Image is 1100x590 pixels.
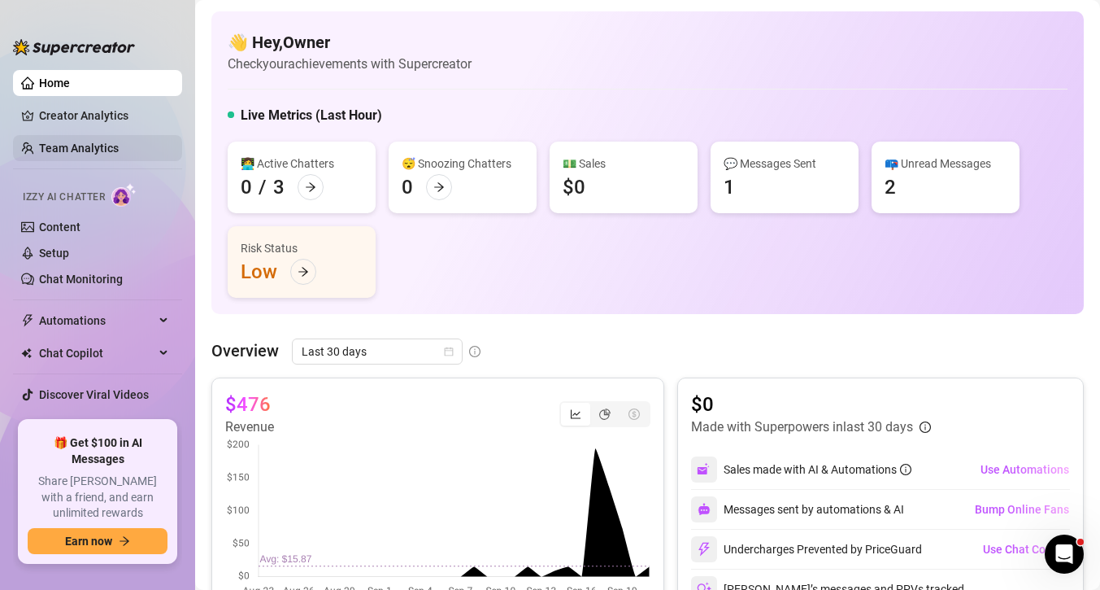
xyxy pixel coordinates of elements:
div: $0 [563,174,585,200]
button: Use Automations [980,457,1070,483]
article: $0 [691,391,931,417]
div: Risk Status [241,239,363,257]
a: Discover Viral Videos [39,388,149,401]
span: Use Automations [980,463,1069,476]
img: svg%3e [697,542,711,557]
button: Bump Online Fans [974,496,1070,522]
a: Team Analytics [39,142,119,155]
span: arrow-right [298,266,309,278]
div: Messages sent by automations & AI [691,496,904,522]
div: 2 [885,174,896,200]
button: Earn nowarrow-right [28,528,167,554]
article: Made with Superpowers in last 30 days [691,417,913,437]
span: 🎁 Get $100 in AI Messages [28,435,167,467]
span: thunderbolt [21,314,34,327]
div: 1 [724,174,735,200]
div: Sales made with AI & Automations [724,461,911,479]
div: 😴 Snoozing Chatters [402,155,524,173]
span: arrow-right [305,181,316,193]
span: Use Chat Copilot [983,543,1069,556]
span: pie-chart [599,409,611,420]
span: arrow-right [119,535,130,547]
span: info-circle [900,464,911,475]
img: AI Chatter [111,183,137,207]
article: Check your achievements with Supercreator [228,54,472,74]
div: 0 [241,174,252,200]
a: Home [39,76,70,90]
span: Izzy AI Chatter [23,190,105,205]
a: Content [39,221,80,234]
article: Revenue [225,417,274,437]
span: Share [PERSON_NAME] with a friend, and earn unlimited rewards [28,474,167,522]
span: info-circle [469,346,480,357]
span: arrow-right [433,181,445,193]
iframe: Intercom live chat [1045,535,1084,574]
a: Creator Analytics [39,103,169,129]
div: 👩‍💻 Active Chatters [241,155,363,173]
span: dollar-circle [628,409,640,420]
div: 💵 Sales [563,155,685,173]
div: segmented control [559,401,650,427]
button: Use Chat Copilot [982,536,1070,562]
img: Chat Copilot [21,347,32,359]
img: logo-BBDzfeDw.svg [13,39,135,55]
span: Chat Copilot [39,340,154,366]
span: Last 30 days [302,339,453,364]
span: Automations [39,308,154,334]
span: line-chart [570,409,581,420]
article: Overview [211,339,279,363]
span: Bump Online Fans [975,503,1069,516]
img: svg%3e [697,462,711,477]
div: Undercharges Prevented by PriceGuard [691,536,922,562]
div: 0 [402,174,413,200]
span: info-circle [920,422,931,433]
div: 💬 Messages Sent [724,155,846,173]
a: Chat Monitoring [39,273,123,286]
a: Setup [39,247,69,260]
span: Earn now [65,535,112,548]
h4: 👋 Hey, Owner [228,31,472,54]
div: 3 [273,174,285,200]
div: 📪 Unread Messages [885,155,1007,173]
span: calendar [444,347,454,356]
h5: Live Metrics (Last Hour) [241,106,382,125]
article: $476 [225,391,271,417]
img: svg%3e [698,503,711,516]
